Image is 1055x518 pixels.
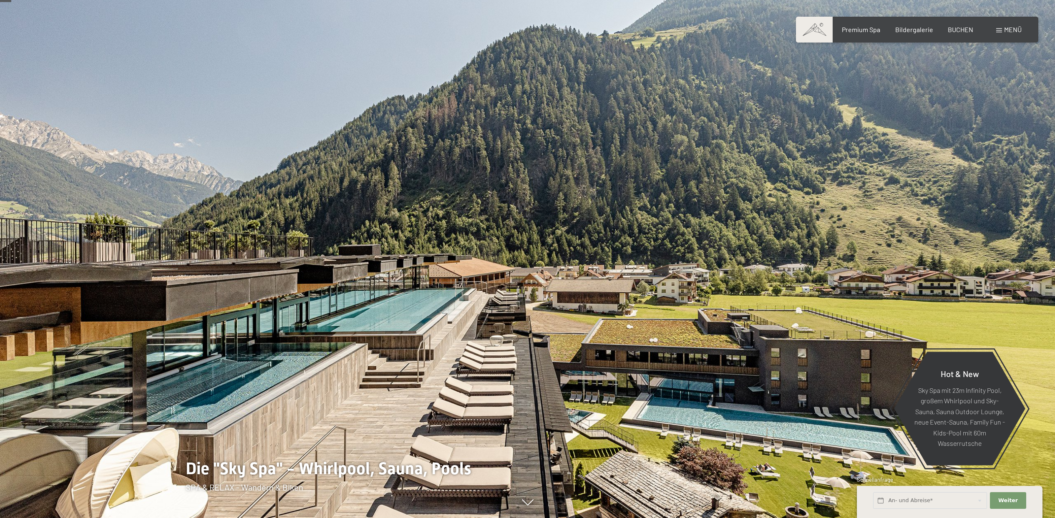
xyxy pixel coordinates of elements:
span: Menü [1004,25,1022,33]
a: Premium Spa [842,25,880,33]
a: Hot & New Sky Spa mit 23m Infinity Pool, großem Whirlpool und Sky-Sauna, Sauna Outdoor Lounge, ne... [894,351,1026,466]
span: Weiter [998,497,1018,504]
p: Sky Spa mit 23m Infinity Pool, großem Whirlpool und Sky-Sauna, Sauna Outdoor Lounge, neue Event-S... [914,385,1005,449]
span: Schnellanfrage [857,476,893,483]
a: Bildergalerie [895,25,933,33]
span: Hot & New [941,368,979,378]
button: Weiter [990,492,1026,509]
a: BUCHEN [948,25,973,33]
